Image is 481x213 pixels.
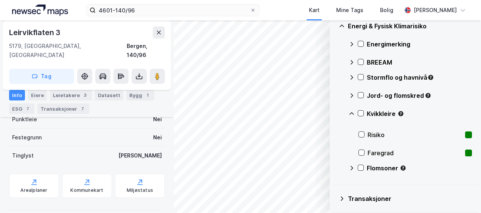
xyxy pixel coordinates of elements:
div: Stormflo og havnivå [367,73,472,82]
div: Kommunekart [70,187,103,193]
div: 7 [79,105,86,113]
div: Mine Tags [336,6,363,15]
div: Leietakere [50,90,92,100]
div: Nei [153,133,162,142]
div: [PERSON_NAME] [118,151,162,160]
div: BREEAM [367,58,472,67]
div: Risiko [368,130,462,139]
div: Tinglyst [12,151,34,160]
img: logo.a4113a55bc3d86da70a041830d287a7e.svg [12,5,68,16]
div: Faregrad [368,148,462,157]
div: ESG [9,103,34,114]
div: Tooltip anchor [427,74,434,81]
div: Info [9,90,25,100]
div: Bolig [380,6,393,15]
div: Datasett [95,90,123,100]
div: 3 [81,91,89,99]
div: Energi & Fysisk Klimarisiko [348,22,472,31]
div: Transaksjoner [37,103,89,114]
div: Kart [309,6,320,15]
div: Flomsoner [367,164,472,173]
input: Søk på adresse, matrikkel, gårdeiere, leietakere eller personer [96,5,250,16]
div: Festegrunn [12,133,42,142]
div: Eiere [28,90,47,100]
div: Kvikkleire [367,109,472,118]
div: Tooltip anchor [400,165,407,171]
div: 5179, [GEOGRAPHIC_DATA], [GEOGRAPHIC_DATA] [9,42,127,60]
div: Punktleie [12,115,37,124]
div: Tooltip anchor [397,110,404,117]
iframe: Chat Widget [443,177,481,213]
div: Energimerking [367,40,472,49]
div: 1 [144,91,151,99]
div: 7 [24,105,31,113]
div: Nei [153,115,162,124]
div: Kontrollprogram for chat [443,177,481,213]
div: Leirvikflaten 3 [9,26,62,39]
button: Tag [9,69,74,84]
div: Jord- og flomskred [367,91,472,100]
div: Tooltip anchor [425,92,431,99]
div: Miljøstatus [127,187,153,193]
div: Arealplaner [20,187,47,193]
div: [PERSON_NAME] [414,6,457,15]
div: Bygg [126,90,154,100]
div: Bergen, 140/96 [127,42,165,60]
div: Transaksjoner [348,194,472,203]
